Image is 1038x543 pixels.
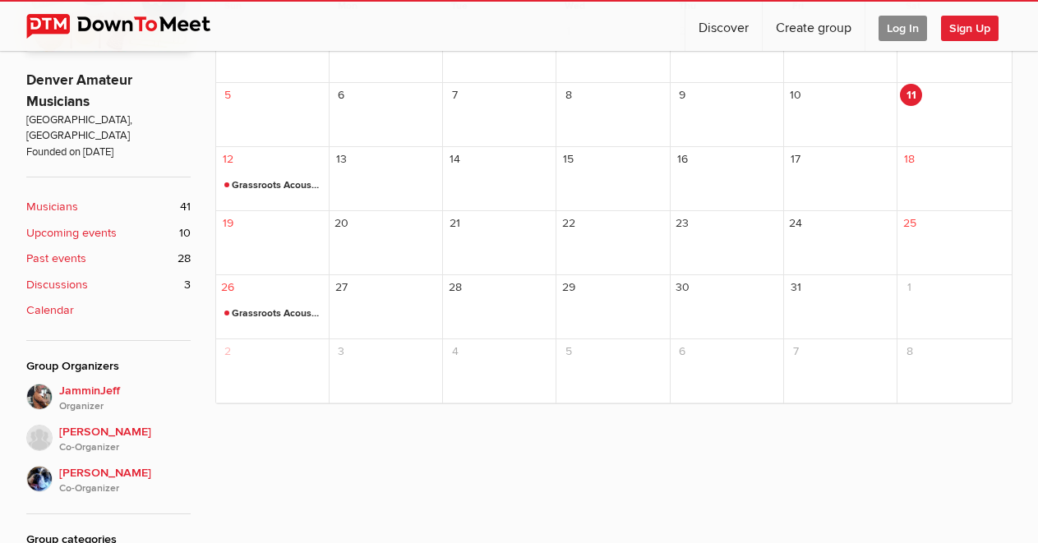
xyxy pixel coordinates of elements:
img: Art Martinez [26,466,53,492]
span: 22 [557,212,579,234]
span: 7 [785,340,807,362]
span: 29 [557,276,579,298]
a: Musicians 41 [26,198,191,216]
span: 28 [444,276,466,298]
span: 11 [900,84,922,106]
span: 7 [444,84,466,106]
a: Upcoming events 10 [26,224,191,242]
b: Calendar [26,301,74,320]
a: [PERSON_NAME]Co-Organizer [26,415,191,456]
span: 10 [785,84,807,106]
b: Upcoming events [26,224,117,242]
span: 5 [217,84,239,106]
span: 3 [330,340,353,362]
span: 17 [785,148,807,170]
span: 1 [898,276,920,298]
div: Group Organizers [26,357,191,375]
span: 2 [217,340,239,362]
i: Co-Organizer [59,481,191,496]
span: [PERSON_NAME] [59,464,191,497]
a: Log In [865,2,940,51]
span: 4 [444,340,466,362]
span: 8 [557,84,579,106]
span: 5 [557,340,579,362]
span: Sign Up [941,16,999,41]
span: Grassroots Acoustic DAMJam [224,304,321,324]
span: JamminJeff [59,382,191,415]
span: 27 [330,276,353,298]
a: [PERSON_NAME]Co-Organizer [26,456,191,497]
span: 18 [898,148,920,170]
img: DownToMeet [26,14,236,39]
span: 8 [898,340,920,362]
span: 26 [217,276,239,298]
a: Discover [685,2,762,51]
span: 20 [330,212,353,234]
span: 21 [444,212,466,234]
span: 16 [671,148,694,170]
a: JamminJeffOrganizer [26,384,191,415]
i: Co-Organizer [59,440,191,455]
span: 25 [898,212,920,234]
span: 6 [330,84,353,106]
a: Create group [763,2,865,51]
span: 15 [557,148,579,170]
span: 28 [178,250,191,268]
span: 31 [785,276,807,298]
span: 23 [671,212,694,234]
span: 10 [179,224,191,242]
a: Discussions 3 [26,276,191,294]
img: JamminJeff [26,384,53,410]
span: 24 [785,212,807,234]
i: Organizer [59,399,191,414]
img: Peter B [26,425,53,451]
span: 14 [444,148,466,170]
span: 3 [184,276,191,294]
span: 13 [330,148,353,170]
span: Log In [879,16,927,41]
b: Discussions [26,276,88,294]
span: 6 [671,340,694,362]
span: 19 [217,212,239,234]
span: [GEOGRAPHIC_DATA], [GEOGRAPHIC_DATA] [26,113,191,145]
span: [PERSON_NAME] [59,423,191,456]
span: 12 [217,148,239,170]
a: Past events 28 [26,250,191,268]
b: Past events [26,250,86,268]
span: Founded on [DATE] [26,145,191,160]
span: Grassroots Acoustic DAMJam [224,176,321,196]
span: 9 [671,84,694,106]
a: Denver Amateur Musicians [26,71,132,110]
b: Musicians [26,198,78,216]
a: Sign Up [941,2,1012,51]
span: 30 [671,276,694,298]
a: Calendar [26,301,191,320]
span: 41 [180,198,191,216]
